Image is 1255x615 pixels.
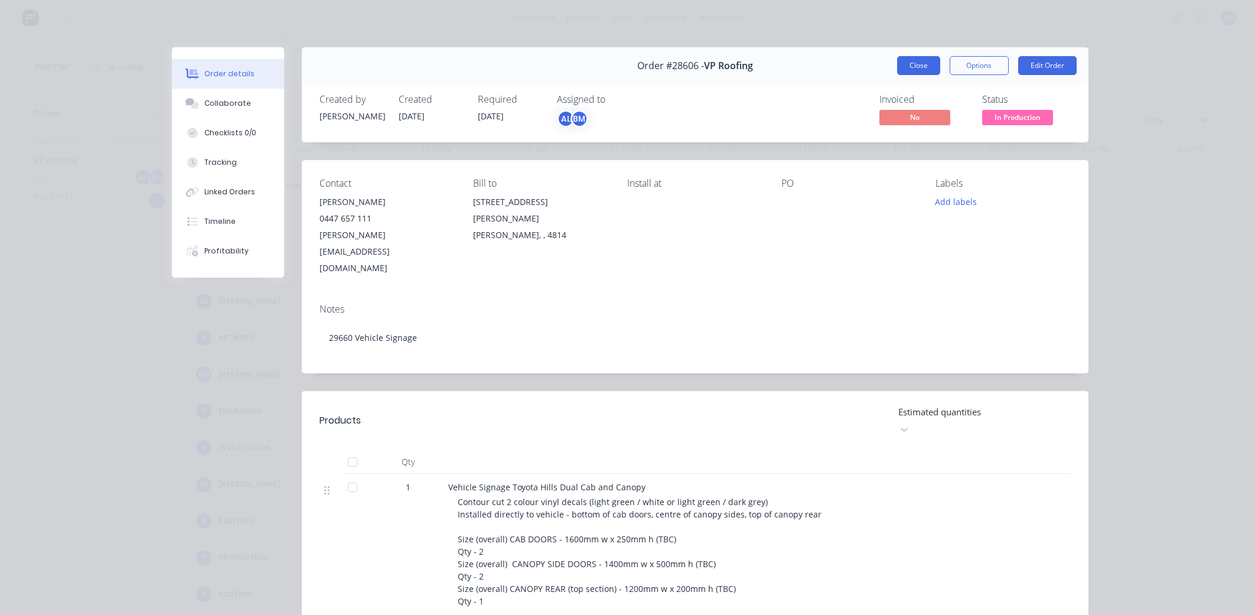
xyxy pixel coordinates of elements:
div: Tracking [204,157,237,168]
span: Contour cut 2 colour vinyl decals (light green / white or light green / dark grey) Installed dire... [458,496,822,607]
div: [PERSON_NAME]0447 657 111[PERSON_NAME][EMAIL_ADDRESS][DOMAIN_NAME] [320,194,455,276]
div: Linked Orders [204,187,255,197]
button: ALBM [557,110,588,128]
span: VP Roofing [704,60,753,71]
div: BM [571,110,588,128]
div: [PERSON_NAME], , 4814 [473,227,608,243]
div: [STREET_ADDRESS][PERSON_NAME] [473,194,608,227]
div: Status [982,94,1071,105]
div: [PERSON_NAME][EMAIL_ADDRESS][DOMAIN_NAME] [320,227,455,276]
button: Linked Orders [172,177,284,207]
div: Qty [373,450,444,474]
div: Notes [320,304,1071,315]
button: Checklists 0/0 [172,118,284,148]
span: In Production [982,110,1053,125]
div: Install at [627,178,762,189]
div: [PERSON_NAME] [320,194,455,210]
button: Order details [172,59,284,89]
div: Labels [935,178,1071,189]
span: No [879,110,950,125]
div: [STREET_ADDRESS][PERSON_NAME][PERSON_NAME], , 4814 [473,194,608,243]
div: 0447 657 111 [320,210,455,227]
span: Order #28606 - [637,60,704,71]
span: 1 [406,481,410,493]
div: Products [320,414,361,428]
div: Bill to [473,178,608,189]
div: [PERSON_NAME] [320,110,384,122]
div: Checklists 0/0 [204,128,256,138]
button: Options [950,56,1009,75]
div: Profitability [204,246,249,256]
div: Timeline [204,216,236,227]
span: [DATE] [399,110,425,122]
div: AL [557,110,575,128]
button: Collaborate [172,89,284,118]
div: Order details [204,69,255,79]
button: In Production [982,110,1053,128]
div: Required [478,94,543,105]
button: Add labels [929,194,983,210]
span: Vehicle Signage Toyota Hills Dual Cab and Canopy [448,481,646,493]
div: 29660 Vehicle Signage [320,320,1071,356]
button: Tracking [172,148,284,177]
div: Collaborate [204,98,251,109]
div: Contact [320,178,455,189]
div: Created [399,94,464,105]
div: Created by [320,94,384,105]
div: Invoiced [879,94,968,105]
button: Timeline [172,207,284,236]
button: Profitability [172,236,284,266]
div: Assigned to [557,94,675,105]
button: Close [897,56,940,75]
span: [DATE] [478,110,504,122]
button: Edit Order [1018,56,1077,75]
div: PO [781,178,917,189]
